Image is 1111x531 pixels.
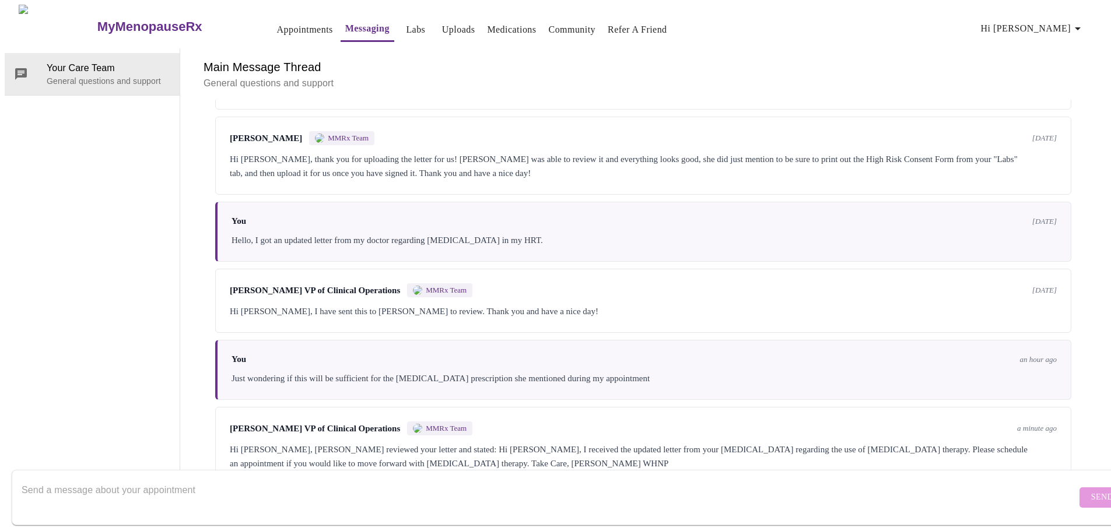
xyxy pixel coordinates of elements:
[437,18,480,41] button: Uploads
[544,18,601,41] button: Community
[230,304,1057,318] div: Hi [PERSON_NAME], I have sent this to [PERSON_NAME] to review. Thank you and have a nice day!
[442,22,475,38] a: Uploads
[232,371,1057,385] div: Just wondering if this will be sufficient for the [MEDICAL_DATA] prescription she mentioned durin...
[277,22,333,38] a: Appointments
[232,233,1057,247] div: Hello, I got an updated letter from my doctor regarding [MEDICAL_DATA] in my HRT.
[230,133,302,143] span: [PERSON_NAME]
[5,53,180,95] div: Your Care TeamGeneral questions and support
[230,442,1057,470] div: Hi [PERSON_NAME], [PERSON_NAME] reviewed your letter and stated: Hi [PERSON_NAME], I received the...
[230,152,1057,180] div: Hi [PERSON_NAME], thank you for uploading the letter for us! [PERSON_NAME] was able to review it ...
[1019,355,1057,364] span: an hour ago
[230,286,400,296] span: [PERSON_NAME] VP of Clinical Operations
[315,133,324,143] img: MMRX
[230,424,400,434] span: [PERSON_NAME] VP of Clinical Operations
[976,17,1089,40] button: Hi [PERSON_NAME]
[487,22,536,38] a: Medications
[272,18,338,41] button: Appointments
[1032,286,1057,295] span: [DATE]
[96,6,248,47] a: MyMenopauseRx
[608,22,667,38] a: Refer a Friend
[232,216,246,226] span: You
[341,17,394,42] button: Messaging
[413,424,422,433] img: MMRX
[1017,424,1057,433] span: a minute ago
[549,22,596,38] a: Community
[204,58,1083,76] h6: Main Message Thread
[413,286,422,295] img: MMRX
[1032,133,1057,143] span: [DATE]
[47,61,170,75] span: Your Care Team
[426,424,467,433] span: MMRx Team
[232,354,246,364] span: You
[603,18,672,41] button: Refer a Friend
[204,76,1083,90] p: General questions and support
[397,18,434,41] button: Labs
[426,286,467,295] span: MMRx Team
[482,18,541,41] button: Medications
[19,5,96,48] img: MyMenopauseRx Logo
[22,479,1077,516] textarea: Send a message about your appointment
[345,20,390,37] a: Messaging
[328,133,369,143] span: MMRx Team
[406,22,425,38] a: Labs
[1032,217,1057,226] span: [DATE]
[981,20,1085,37] span: Hi [PERSON_NAME]
[97,19,202,34] h3: MyMenopauseRx
[47,75,170,87] p: General questions and support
